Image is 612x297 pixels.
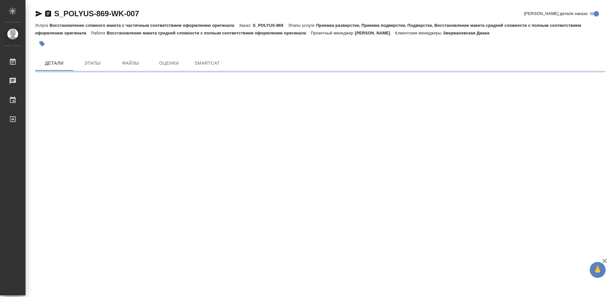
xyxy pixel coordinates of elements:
span: Файлы [115,59,146,67]
p: Заказ: [239,23,253,28]
p: Этапы услуги [288,23,316,28]
p: Восстановление сложного макета с частичным соответствием оформлению оригинала [49,23,239,28]
span: Детали [39,59,69,67]
span: 🙏 [592,263,603,277]
p: Звержановская Диана [443,31,494,35]
p: Работа [91,31,107,35]
span: Этапы [77,59,108,67]
button: Добавить тэг [35,37,49,51]
p: Восстановление макета средней сложности с полным соответствием оформлению оригинала [107,31,311,35]
p: S_POLYUS-869 [253,23,288,28]
span: Оценки [154,59,184,67]
span: [PERSON_NAME] детали заказа [524,11,587,17]
a: S_POLYUS-869-WK-007 [54,9,139,18]
span: SmartCat [192,59,222,67]
p: Клиентские менеджеры [395,31,443,35]
p: [PERSON_NAME] [355,31,395,35]
p: Проектный менеджер [311,31,355,35]
p: Услуга [35,23,49,28]
button: Скопировать ссылку [44,10,52,18]
button: Скопировать ссылку для ЯМессенджера [35,10,43,18]
button: 🙏 [590,262,606,278]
